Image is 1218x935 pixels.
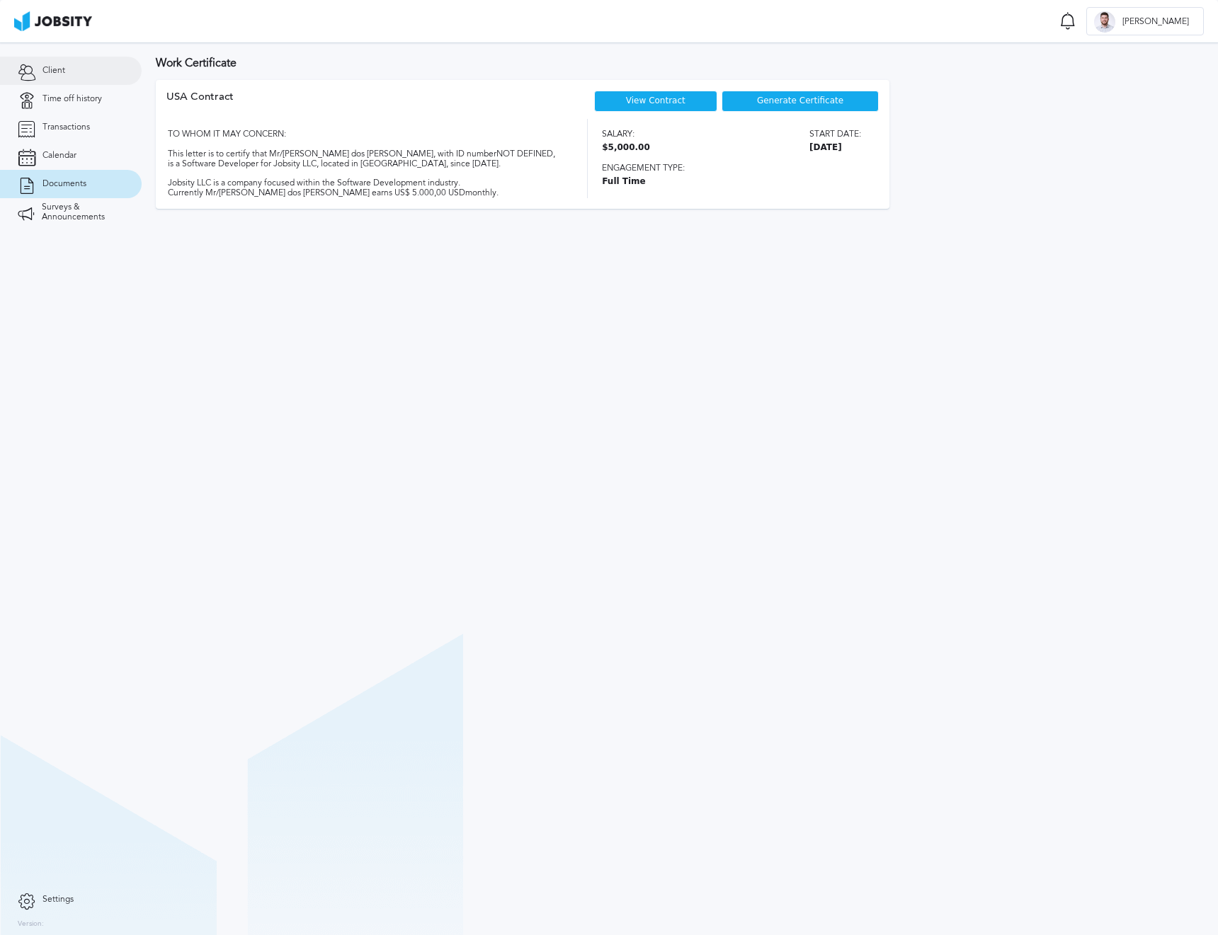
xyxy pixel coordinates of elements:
span: Full Time [602,177,861,187]
div: USA Contract [166,91,234,119]
span: Start date: [809,130,861,139]
span: Generate Certificate [757,96,843,106]
h3: Work Certificate [156,57,1204,69]
a: View Contract [626,96,685,105]
span: Settings [42,895,74,905]
span: [DATE] [809,143,861,153]
button: L[PERSON_NAME] [1086,7,1204,35]
span: Transactions [42,122,90,132]
span: Calendar [42,151,76,161]
label: Version: [18,920,44,929]
span: Time off history [42,94,102,104]
span: $5,000.00 [602,143,650,153]
span: Surveys & Announcements [42,202,124,222]
div: L [1094,11,1115,33]
span: [PERSON_NAME] [1115,17,1196,27]
span: Engagement type: [602,164,861,173]
span: Client [42,66,65,76]
img: ab4bad089aa723f57921c736e9817d99.png [14,11,92,31]
div: TO WHOM IT MAY CONCERN: This letter is to certify that Mr/[PERSON_NAME] dos [PERSON_NAME], with I... [166,119,562,198]
span: Salary: [602,130,650,139]
span: Documents [42,179,86,189]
